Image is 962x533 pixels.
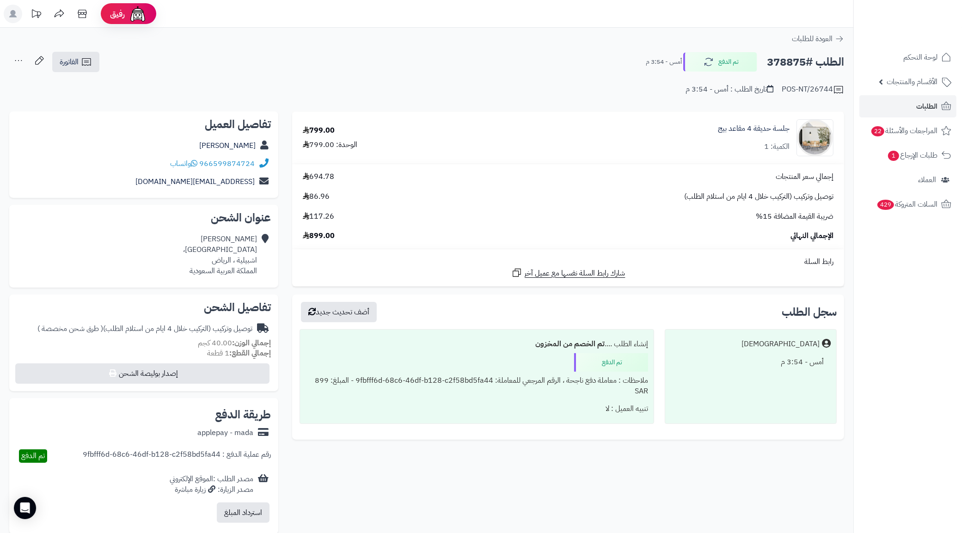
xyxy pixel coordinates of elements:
[306,400,648,418] div: تنبيه العميل : لا
[129,5,147,23] img: ai-face.png
[217,502,270,523] button: استرداد المبلغ
[684,191,833,202] span: توصيل وتركيب (التركيب خلال 4 ايام من استلام الطلب)
[756,211,833,222] span: ضريبة القيمة المضافة 15%
[671,353,831,371] div: أمس - 3:54 م
[574,353,648,372] div: تم الدفع
[782,84,844,95] div: POS-NT/26744
[303,140,357,150] div: الوحدة: 799.00
[859,169,956,191] a: العملاء
[303,125,335,136] div: 799.00
[876,198,937,211] span: السلات المتروكة
[306,372,648,400] div: ملاحظات : معاملة دفع ناجحة ، الرقم المرجعي للمعاملة: 9fbfff6d-68c6-46df-b128-c2f58bd5fa44 - المبل...
[646,57,682,67] small: أمس - 3:54 م
[764,141,790,152] div: الكمية: 1
[918,173,936,186] span: العملاء
[887,149,937,162] span: طلبات الإرجاع
[198,337,271,349] small: 40.00 كجم
[170,484,253,495] div: مصدر الزيارة: زيارة مباشرة
[37,324,252,334] div: توصيل وتركيب (التركيب خلال 4 ايام من استلام الطلب)
[303,231,335,241] span: 899.00
[871,126,884,136] span: 22
[17,302,271,313] h2: تفاصيل الشحن
[683,52,757,72] button: تم الدفع
[899,26,953,45] img: logo-2.png
[511,267,625,279] a: شارك رابط السلة نفسها مع عميل آخر
[306,335,648,353] div: إنشاء الطلب ....
[199,158,255,169] a: 966599874724
[60,56,79,67] span: الفاتورة
[215,409,271,420] h2: طريقة الدفع
[15,363,270,384] button: إصدار بوليصة الشحن
[303,172,334,182] span: 694.78
[535,338,605,349] b: تم الخصم من المخزون
[792,33,844,44] a: العودة للطلبات
[741,339,820,349] div: [DEMOGRAPHIC_DATA]
[17,119,271,130] h2: تفاصيل العميل
[17,212,271,223] h2: عنوان الشحن
[877,200,894,210] span: 429
[859,46,956,68] a: لوحة التحكم
[170,158,197,169] a: واتساب
[83,449,271,463] div: رقم عملية الدفع : 9fbfff6d-68c6-46df-b128-c2f58bd5fa44
[25,5,48,25] a: تحديثات المنصة
[859,144,956,166] a: طلبات الإرجاع1
[37,323,103,334] span: ( طرق شحن مخصصة )
[870,124,937,137] span: المراجعات والأسئلة
[229,348,271,359] strong: إجمالي القطع:
[790,231,833,241] span: الإجمالي النهائي
[718,123,790,134] a: جلسة حديقة 4 مقاعد بيج
[776,172,833,182] span: إجمالي سعر المنتجات
[686,84,773,95] div: تاريخ الطلب : أمس - 3:54 م
[792,33,833,44] span: العودة للطلبات
[199,140,256,151] a: [PERSON_NAME]
[887,75,937,88] span: الأقسام والمنتجات
[207,348,271,359] small: 1 قطعة
[797,119,833,156] img: 1754463004-110119010030-90x90.jpg
[197,428,253,438] div: applepay - mada
[183,234,257,276] div: [PERSON_NAME] [GEOGRAPHIC_DATA]، اشبيلية ، الرياض المملكة العربية السعودية
[859,193,956,215] a: السلات المتروكة429
[767,53,844,72] h2: الطلب #378875
[21,450,45,461] span: تم الدفع
[903,51,937,64] span: لوحة التحكم
[888,151,899,161] span: 1
[303,211,334,222] span: 117.26
[135,176,255,187] a: [EMAIL_ADDRESS][DOMAIN_NAME]
[110,8,125,19] span: رفيق
[525,268,625,279] span: شارك رابط السلة نفسها مع عميل آخر
[782,306,837,318] h3: سجل الطلب
[301,302,377,322] button: أضف تحديث جديد
[170,474,253,495] div: مصدر الطلب :الموقع الإلكتروني
[859,95,956,117] a: الطلبات
[916,100,937,113] span: الطلبات
[232,337,271,349] strong: إجمالي الوزن:
[296,257,840,267] div: رابط السلة
[14,497,36,519] div: Open Intercom Messenger
[52,52,99,72] a: الفاتورة
[859,120,956,142] a: المراجعات والأسئلة22
[303,191,330,202] span: 86.96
